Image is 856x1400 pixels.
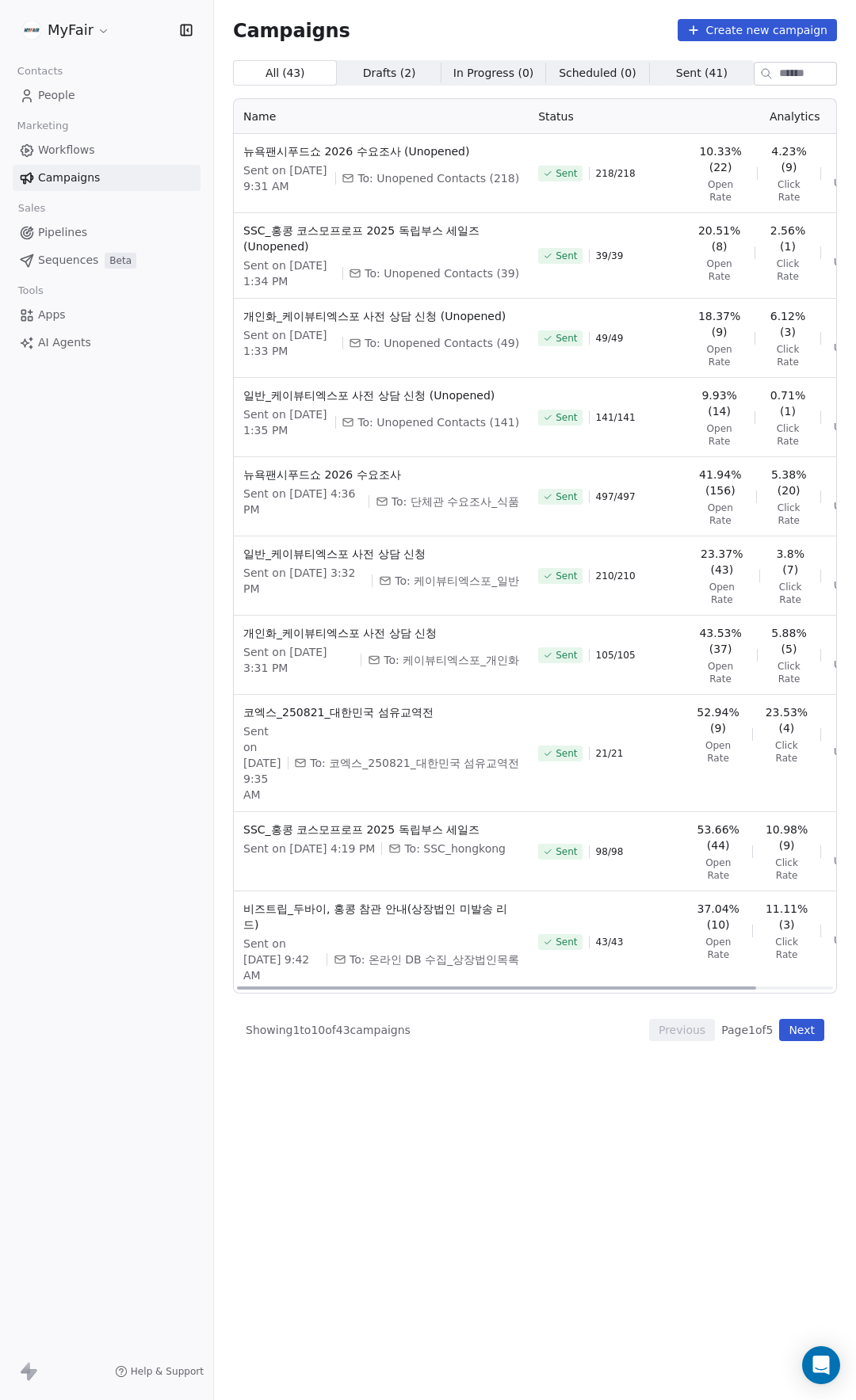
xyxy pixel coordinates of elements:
[38,170,100,186] span: Campaigns
[596,936,624,948] span: 43 / 43
[243,308,519,324] span: 개인화_케이뷰티엑스포 사전 상담 신청 (Unopened)
[766,936,808,961] span: Click Rate
[234,99,529,134] th: Name
[770,660,808,685] span: Click Rate
[596,167,636,180] span: 218 / 218
[11,279,50,303] span: Tools
[357,170,519,186] span: To: Unopened Contacts (218)
[697,422,742,448] span: Open Rate
[404,841,506,856] span: To: SSC_hongkong
[697,625,744,657] span: 43.53% (37)
[243,723,281,803] span: Sent on [DATE] 9:35 AM
[697,467,743,498] span: 41.94% (156)
[596,250,624,262] span: 39 / 39
[556,747,577,760] span: Sent
[766,901,808,933] span: 11.11% (3)
[243,936,320,983] span: Sent on [DATE] 9:42 AM
[13,137,201,163] a: Workflows
[697,901,739,933] span: 37.04% (10)
[773,581,808,606] span: Click Rate
[697,502,743,527] span: Open Rate
[556,649,577,662] span: Sent
[243,327,336,359] span: Sent on [DATE] 1:33 PM
[365,265,519,281] span: To: Unopened Contacts (39)
[363,65,416,82] span: Drafts ( 2 )
[243,257,336,289] span: Sent on [DATE] 1:34 PM
[13,219,201,246] a: Pipelines
[243,822,519,837] span: SSC_홍콩 코스모프로프 2025 독립부스 세일즈
[11,196,52,220] span: Sales
[13,165,201,191] a: Campaigns
[243,565,365,597] span: Sent on [DATE] 3:32 PM
[243,841,375,856] span: Sent on [DATE] 4:19 PM
[766,704,808,736] span: 23.53% (4)
[697,178,744,204] span: Open Rate
[13,302,201,328] a: Apps
[243,143,519,159] span: 뉴욕팬시푸드쇼 2026 수요조사 (Unopened)
[770,467,808,498] span: 5.38% (20)
[556,570,577,582] span: Sent
[596,490,636,503] span: 497 / 497
[19,17,113,44] button: MyFair
[365,335,519,351] span: To: Unopened Contacts (49)
[697,546,747,578] span: 23.37% (43)
[721,1022,773,1038] span: Page 1 of 5
[773,546,808,578] span: 3.8% (7)
[676,65,728,82] span: Sent ( 41 )
[596,649,636,662] span: 105 / 105
[766,856,808,882] span: Click Rate
[453,65,534,82] span: In Progress ( 0 )
[10,114,75,138] span: Marketing
[357,414,519,430] span: To: Unopened Contacts (141)
[697,143,744,175] span: 10.33% (22)
[115,1365,204,1378] a: Help & Support
[38,252,98,269] span: Sequences
[596,845,624,858] span: 98 / 98
[770,625,808,657] span: 5.88% (5)
[243,406,329,438] span: Sent on [DATE] 1:35 PM
[770,143,808,175] span: 4.23% (9)
[596,411,636,424] span: 141 / 141
[697,308,742,340] span: 18.37% (9)
[697,856,739,882] span: Open Rate
[770,178,808,204] span: Click Rate
[243,387,519,403] span: 일반_케이뷰티엑스포 사전 상담 신청 (Unopened)
[10,59,70,83] span: Contacts
[310,755,519,771] span: To: 코엑스_250821_대한민국 섬유교역전
[38,334,91,351] span: AI Agents
[556,411,577,424] span: Sent
[38,87,75,104] span: People
[697,257,742,283] span: Open Rate
[13,330,201,356] a: AI Agents
[779,1019,824,1041] button: Next
[556,490,577,503] span: Sent
[697,739,739,765] span: Open Rate
[697,936,739,961] span: Open Rate
[559,65,636,82] span: Scheduled ( 0 )
[768,223,808,254] span: 2.56% (1)
[38,224,87,241] span: Pipelines
[596,570,636,582] span: 210 / 210
[243,223,519,254] span: SSC_홍콩 코스모프로프 2025 독립부스 세일즈 (Unopened)
[384,652,519,668] span: To: 케이뷰티엑스포_개인화
[770,502,808,527] span: Click Rate
[38,142,95,158] span: Workflows
[556,332,577,345] span: Sent
[13,247,201,273] a: SequencesBeta
[697,343,742,368] span: Open Rate
[246,1022,411,1038] span: Showing 1 to 10 of 43 campaigns
[392,494,519,509] span: To: 단체관 수요조사_식품
[768,257,808,283] span: Click Rate
[529,99,687,134] th: Status
[678,19,837,41] button: Create new campaign
[768,422,808,448] span: Click Rate
[233,19,350,41] span: Campaigns
[13,82,201,109] a: People
[697,822,739,853] span: 53.66% (44)
[768,343,808,368] span: Click Rate
[243,704,519,720] span: 코엑스_250821_대한민국 섬유교역전
[243,546,519,562] span: 일반_케이뷰티엑스포 사전 상담 신청
[766,822,808,853] span: 10.98% (9)
[48,20,94,40] span: MyFair
[768,308,808,340] span: 6.12% (3)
